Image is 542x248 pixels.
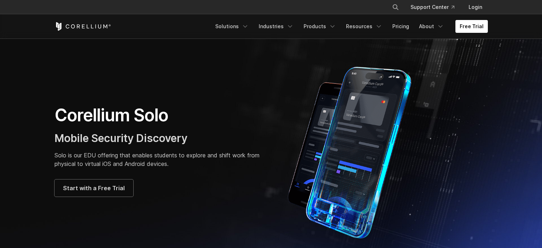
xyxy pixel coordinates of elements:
span: Start with a Free Trial [63,184,125,192]
a: Corellium Home [55,22,111,31]
a: Support Center [405,1,460,14]
a: Solutions [211,20,253,33]
button: Search [389,1,402,14]
div: Navigation Menu [211,20,488,33]
a: About [415,20,448,33]
p: Solo is our EDU offering that enables students to explore and shift work from physical to virtual... [55,151,264,168]
img: Corellium Solo for mobile app security solutions [278,61,432,240]
a: Products [299,20,340,33]
span: Mobile Security Discovery [55,132,187,145]
iframe: Intercom live chat [518,224,535,241]
a: Pricing [388,20,413,33]
a: Industries [254,20,298,33]
div: Navigation Menu [383,1,488,14]
a: Login [463,1,488,14]
a: Resources [342,20,387,33]
a: Start with a Free Trial [55,179,133,197]
h1: Corellium Solo [55,105,264,126]
a: Free Trial [455,20,488,33]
